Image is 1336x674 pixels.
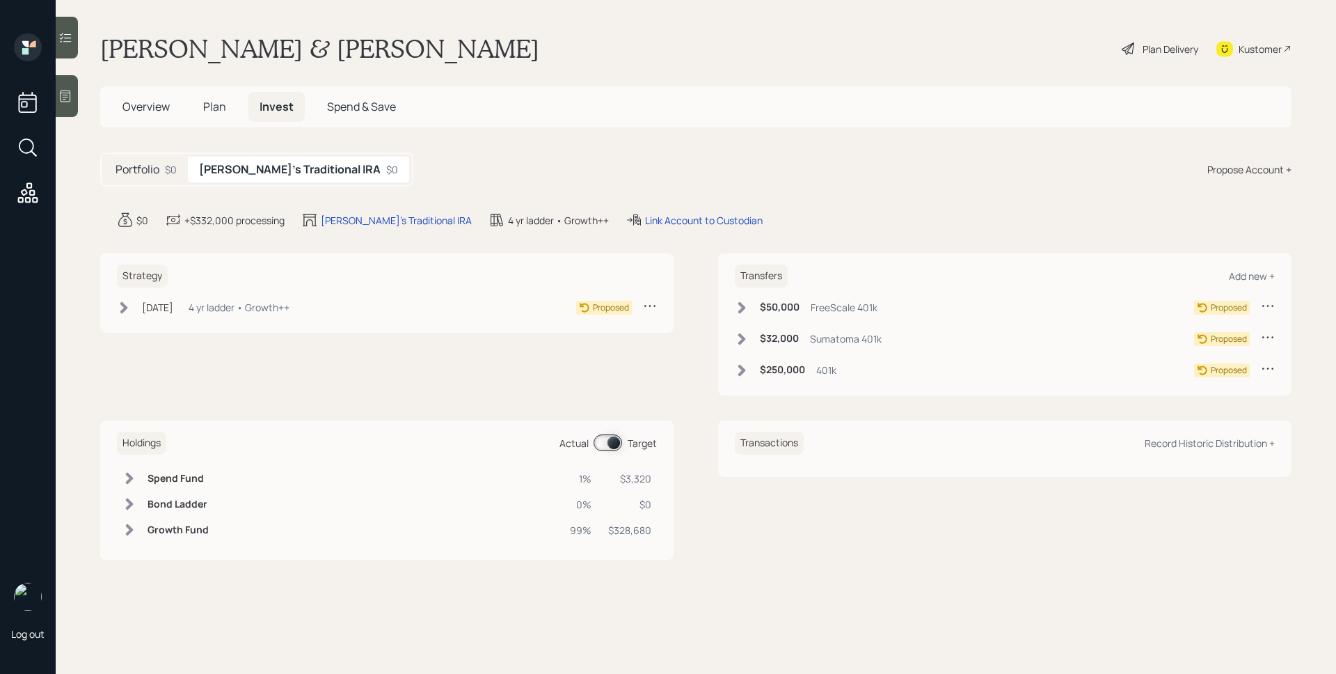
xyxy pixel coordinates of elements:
img: james-distasi-headshot.png [14,583,42,611]
h6: Bond Ladder [148,499,209,510]
div: Link Account to Custodian [645,213,763,228]
div: Target [628,436,657,450]
div: Log out [11,627,45,641]
div: 1% [570,471,591,486]
div: 401k [816,363,836,377]
div: FreeScale 401k [811,300,877,315]
div: Plan Delivery [1143,42,1198,56]
h1: [PERSON_NAME] & [PERSON_NAME] [100,33,539,64]
div: Actual [559,436,589,450]
span: Plan [203,99,226,114]
div: +$332,000 processing [184,213,285,228]
div: $0 [165,162,177,177]
h6: $50,000 [760,301,800,313]
h6: Growth Fund [148,524,209,536]
span: Overview [122,99,170,114]
div: Proposed [1211,333,1247,345]
span: Invest [260,99,294,114]
div: Add new + [1229,269,1275,283]
h6: Holdings [117,432,166,455]
div: Record Historic Distribution + [1145,437,1275,450]
h6: $250,000 [760,364,805,376]
div: 4 yr ladder • Growth++ [189,300,289,315]
div: Proposed [1211,364,1247,377]
h6: $32,000 [760,333,799,345]
h6: Strategy [117,265,168,288]
div: [DATE] [142,300,173,315]
span: Spend & Save [327,99,396,114]
div: $328,680 [608,523,651,538]
div: [PERSON_NAME]'s Traditional IRA [321,213,472,228]
div: $3,320 [608,471,651,486]
div: Propose Account + [1207,162,1291,177]
div: Proposed [1211,301,1247,314]
h6: Transactions [735,432,804,455]
div: $0 [136,213,148,228]
h6: Spend Fund [148,473,209,485]
div: Proposed [593,301,629,314]
div: 0% [570,497,591,512]
div: $0 [386,162,398,177]
div: $0 [608,497,651,512]
h5: [PERSON_NAME]'s Traditional IRA [199,163,381,176]
h6: Transfers [735,265,788,288]
h5: Portfolio [116,163,159,176]
div: Kustomer [1239,42,1282,56]
div: Sumatoma 401k [810,331,882,346]
div: 4 yr ladder • Growth++ [508,213,609,228]
div: 99% [570,523,591,538]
